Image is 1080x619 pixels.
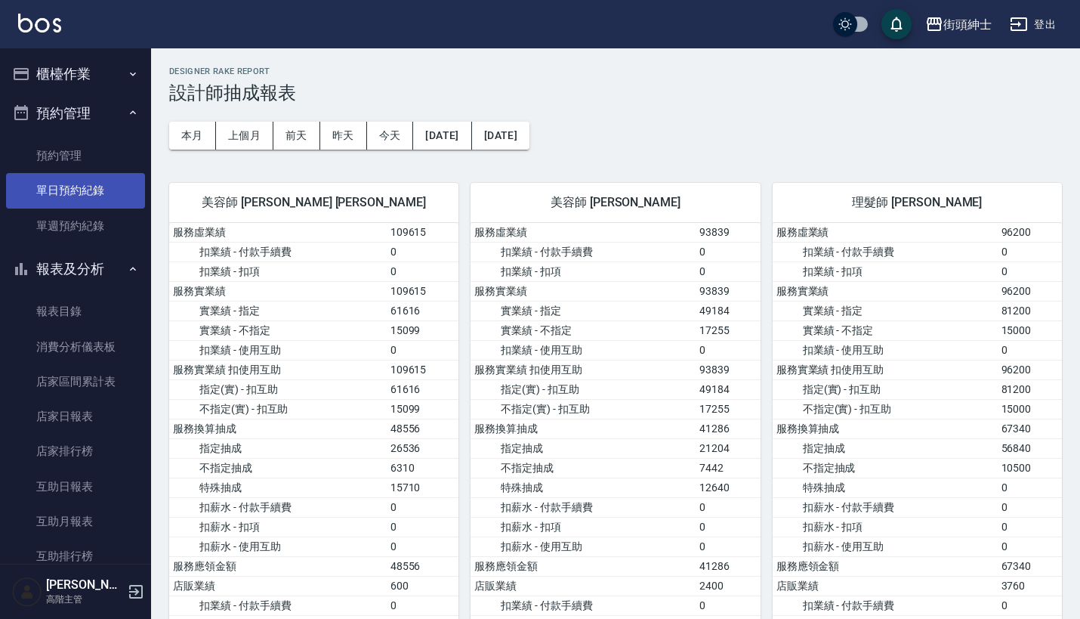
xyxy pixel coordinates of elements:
[1004,11,1062,39] button: 登出
[998,360,1062,379] td: 96200
[169,379,387,399] td: 指定(實) - 扣互助
[998,340,1062,360] td: 0
[187,195,440,210] span: 美容師 [PERSON_NAME] [PERSON_NAME]
[773,340,998,360] td: 扣業績 - 使用互助
[696,360,760,379] td: 93839
[696,223,760,243] td: 93839
[273,122,320,150] button: 前天
[169,320,387,340] td: 實業績 - 不指定
[696,340,760,360] td: 0
[169,281,387,301] td: 服務實業績
[216,122,273,150] button: 上個月
[773,242,998,262] td: 扣業績 - 付款手續費
[169,82,1062,104] h3: 設計師抽成報表
[471,320,696,340] td: 實業績 - 不指定
[471,419,696,438] td: 服務換算抽成
[6,138,145,173] a: 預約管理
[696,301,760,320] td: 49184
[169,262,387,281] td: 扣業績 - 扣項
[773,379,998,399] td: 指定(實) - 扣互助
[998,281,1062,301] td: 96200
[387,497,459,517] td: 0
[471,301,696,320] td: 實業績 - 指定
[6,399,145,434] a: 店家日報表
[367,122,414,150] button: 今天
[387,596,459,615] td: 0
[471,399,696,419] td: 不指定(實) - 扣互助
[881,9,912,39] button: save
[6,54,145,94] button: 櫃檯作業
[696,497,760,517] td: 0
[998,458,1062,478] td: 10500
[998,478,1062,497] td: 0
[387,517,459,537] td: 0
[387,399,459,419] td: 15099
[773,517,998,537] td: 扣薪水 - 扣項
[169,576,387,596] td: 店販業績
[18,14,61,32] img: Logo
[471,223,696,243] td: 服務虛業績
[387,360,459,379] td: 109615
[471,379,696,399] td: 指定(實) - 扣互助
[998,399,1062,419] td: 15000
[169,223,387,243] td: 服務虛業績
[471,576,696,596] td: 店販業績
[696,281,760,301] td: 93839
[998,596,1062,615] td: 0
[169,497,387,517] td: 扣薪水 - 付款手續費
[696,537,760,556] td: 0
[387,576,459,596] td: 600
[998,262,1062,281] td: 0
[6,173,145,208] a: 單日預約紀錄
[387,379,459,399] td: 61616
[998,556,1062,576] td: 67340
[387,458,459,478] td: 6310
[413,122,471,150] button: [DATE]
[169,596,387,615] td: 扣業績 - 付款手續費
[773,320,998,340] td: 實業績 - 不指定
[387,320,459,340] td: 15099
[773,497,998,517] td: 扣薪水 - 付款手續費
[998,537,1062,556] td: 0
[919,9,998,40] button: 街頭紳士
[696,399,760,419] td: 17255
[387,340,459,360] td: 0
[6,504,145,539] a: 互助月報表
[6,364,145,399] a: 店家區間累計表
[169,340,387,360] td: 扣業績 - 使用互助
[998,419,1062,438] td: 67340
[773,596,998,615] td: 扣業績 - 付款手續費
[773,438,998,458] td: 指定抽成
[46,577,123,593] h5: [PERSON_NAME]
[169,458,387,478] td: 不指定抽成
[472,122,529,150] button: [DATE]
[489,195,742,210] span: 美容師 [PERSON_NAME]
[169,517,387,537] td: 扣薪水 - 扣項
[387,301,459,320] td: 61616
[998,497,1062,517] td: 0
[998,517,1062,537] td: 0
[387,262,459,281] td: 0
[998,438,1062,458] td: 56840
[387,223,459,243] td: 109615
[471,497,696,517] td: 扣薪水 - 付款手續費
[773,360,998,379] td: 服務實業績 扣使用互助
[6,294,145,329] a: 報表目錄
[773,223,998,243] td: 服務虛業績
[169,419,387,438] td: 服務換算抽成
[696,438,760,458] td: 21204
[696,379,760,399] td: 49184
[387,556,459,576] td: 48556
[696,242,760,262] td: 0
[773,537,998,556] td: 扣薪水 - 使用互助
[773,478,998,497] td: 特殊抽成
[696,576,760,596] td: 2400
[169,556,387,576] td: 服務應領金額
[773,281,998,301] td: 服務實業績
[471,340,696,360] td: 扣業績 - 使用互助
[998,301,1062,320] td: 81200
[6,539,145,574] a: 互助排行榜
[169,67,1062,76] h2: Designer Rake Report
[696,556,760,576] td: 41286
[998,223,1062,243] td: 96200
